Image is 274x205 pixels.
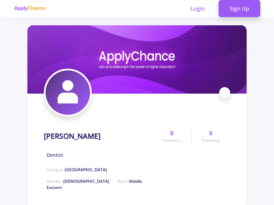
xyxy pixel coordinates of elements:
span: Followers [163,137,181,143]
h1: [PERSON_NAME] [44,132,101,140]
img: applychance logo text only [14,6,46,11]
span: Middle Eastern [47,178,142,190]
span: Gender : [47,178,109,184]
a: 0Following [191,129,230,143]
span: Dentist [47,151,63,159]
a: 0Followers [152,129,191,143]
span: Race : [47,178,142,190]
span: Following [202,137,220,143]
img: Parsa Farzincover image [27,25,247,94]
span: 0 [209,129,212,137]
span: Living in : [47,167,107,173]
span: 0 [170,129,173,137]
span: [GEOGRAPHIC_DATA] [65,167,107,173]
img: Parsa Farzinavatar [46,70,90,115]
span: [DEMOGRAPHIC_DATA] [63,178,109,184]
